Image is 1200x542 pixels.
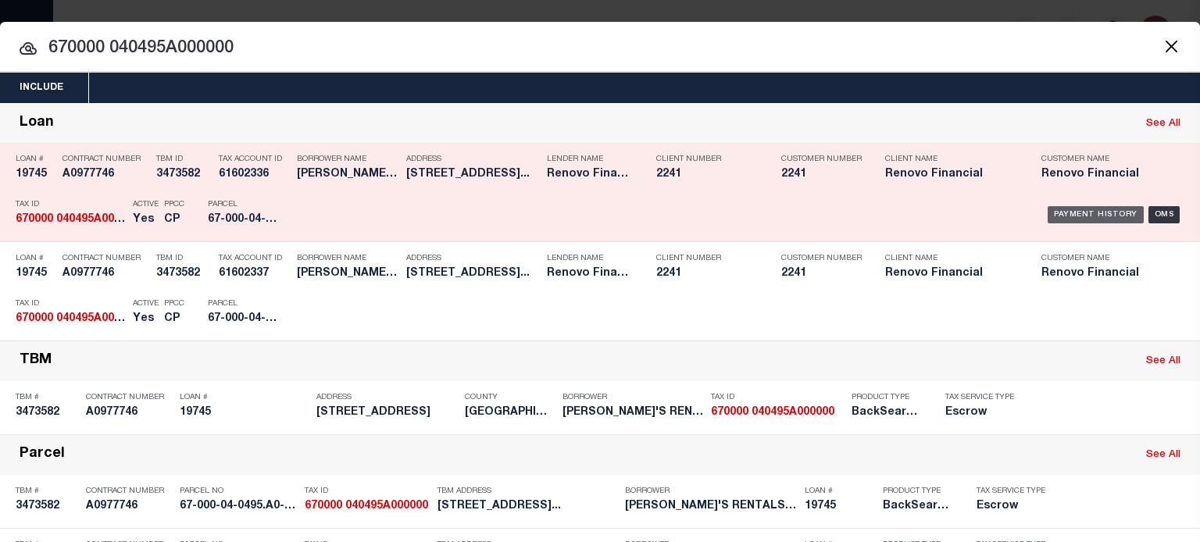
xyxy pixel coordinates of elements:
[406,267,539,280] h5: 138-140 York Street Hanover, PA...
[885,254,1018,263] p: Client Name
[208,299,278,308] p: Parcel
[547,267,633,280] h5: Renovo Financial
[133,200,159,209] p: Active
[133,312,156,326] h5: Yes
[625,500,797,513] h5: ALEX'S RENTALS, LLC
[1041,267,1174,280] h5: Renovo Financial
[547,168,633,181] h5: Renovo Financial
[305,500,430,513] h5: 670000 040495A000000
[16,168,55,181] h5: 19745
[86,500,172,513] h5: A0977746
[180,393,309,402] p: Loan #
[62,155,148,164] p: Contract Number
[945,393,1023,402] p: Tax Service Type
[20,352,52,370] div: TBM
[406,168,539,181] h5: 138-140 York Street Hanover, PA...
[562,393,703,402] p: Borrower
[62,168,148,181] h5: A0977746
[16,213,125,226] h5: 670000 040495A000000
[62,254,148,263] p: Contract Number
[945,406,1023,419] h5: Escrow
[781,267,859,280] h5: 2241
[219,267,289,280] h5: 61602337
[16,406,78,419] h5: 3473582
[1146,450,1180,460] a: See All
[164,200,184,209] p: PPCC
[219,254,289,263] p: Tax Account ID
[656,155,758,164] p: Client Number
[711,393,844,402] p: Tax ID
[562,406,703,419] h5: ALEX'S RENTALS, LLC
[781,254,862,263] p: Customer Number
[20,446,65,464] div: Parcel
[465,406,555,419] h5: YORK COUNTY
[883,500,953,513] h5: BackSearch,Escrow
[1048,206,1144,223] div: Payment History
[437,500,617,513] h5: 138 YORK ST # 140 Hanover, PA...
[16,487,78,496] p: TBM #
[16,299,125,308] p: Tax ID
[133,213,156,226] h5: Yes
[656,168,758,181] h5: 2241
[1161,36,1181,56] button: Close
[547,155,633,164] p: Lender Name
[180,487,297,496] p: Parcel No
[164,213,184,226] h5: CP
[1041,254,1174,263] p: Customer Name
[208,312,278,326] h5: 67-000-04-0495.A0-00000
[805,500,875,513] h5: 19745
[208,213,278,226] h5: 67-000-04-0495.A0-00000
[219,168,289,181] h5: 61602336
[297,155,398,164] p: Borrower Name
[711,406,844,419] h5: 670000 040495A000000
[406,254,539,263] p: Address
[656,267,758,280] h5: 2241
[16,500,78,513] h5: 3473582
[885,168,1018,181] h5: Renovo Financial
[62,267,148,280] h5: A0977746
[465,393,555,402] p: County
[316,406,457,419] h5: 138 YORK ST # 140
[20,115,54,133] div: Loan
[297,168,398,181] h5: ALEX'S RENTALS, LLC
[805,487,875,496] p: Loan #
[1148,206,1180,223] div: OMS
[16,214,139,225] strong: 670000 040495A000000
[16,254,55,263] p: Loan #
[297,267,398,280] h5: ALEX'S RENTALS, LLC
[297,254,398,263] p: Borrower Name
[86,393,172,402] p: Contract Number
[16,393,78,402] p: TBM #
[156,254,211,263] p: TBM ID
[16,313,139,324] strong: 670000 040495A000000
[180,406,309,419] h5: 19745
[316,393,457,402] p: Address
[305,501,428,512] strong: 670000 040495A000000
[852,393,922,402] p: Product Type
[885,155,1018,164] p: Client Name
[977,487,1047,496] p: Tax Service Type
[625,487,797,496] p: Borrower
[16,200,125,209] p: Tax ID
[711,407,834,418] strong: 670000 040495A000000
[852,406,922,419] h5: BackSearch,Escrow
[86,406,172,419] h5: A0977746
[164,312,184,326] h5: CP
[133,299,159,308] p: Active
[1041,168,1174,181] h5: Renovo Financial
[156,155,211,164] p: TBM ID
[219,155,289,164] p: Tax Account ID
[1041,155,1174,164] p: Customer Name
[16,267,55,280] h5: 19745
[305,487,430,496] p: Tax ID
[547,254,633,263] p: Lender Name
[16,155,55,164] p: Loan #
[156,267,211,280] h5: 3473582
[656,254,758,263] p: Client Number
[781,168,859,181] h5: 2241
[883,487,953,496] p: Product Type
[885,267,1018,280] h5: Renovo Financial
[208,200,278,209] p: Parcel
[180,500,297,513] h5: 67-000-04-0495.A0-00000
[156,168,211,181] h5: 3473582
